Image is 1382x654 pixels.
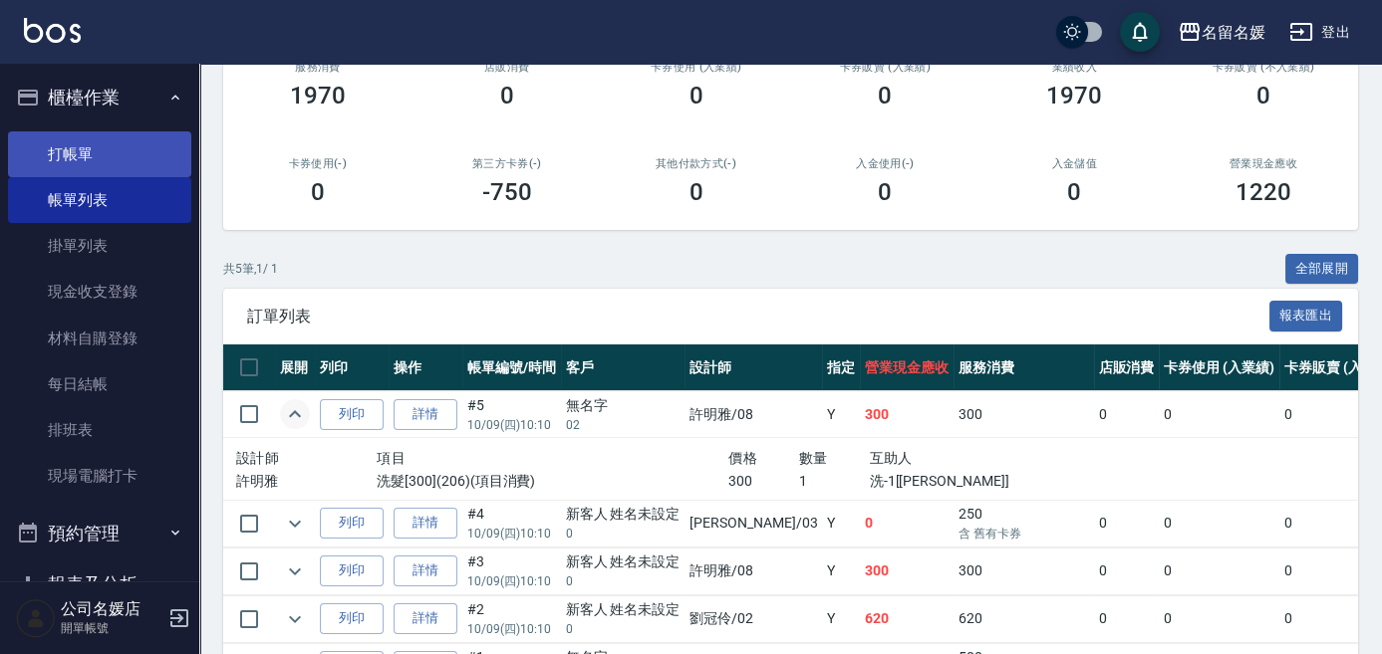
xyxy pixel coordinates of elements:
button: 名留名媛 [1170,12,1273,53]
p: 02 [566,416,681,434]
a: 現場電腦打卡 [8,453,191,499]
th: 展開 [275,344,315,391]
a: 詳情 [394,555,457,586]
h3: 0 [1256,82,1270,109]
td: 0 [1094,595,1160,642]
img: Logo [24,18,81,43]
span: 訂單列表 [247,307,1269,327]
td: 劉冠伶 /02 [685,595,822,642]
button: 全部展開 [1285,254,1359,285]
td: 許明雅 /08 [685,391,822,438]
h2: 卡券販賣 (不入業績) [1193,61,1334,74]
h2: 卡券使用(-) [247,157,389,170]
button: 預約管理 [8,508,191,559]
td: 0 [1094,500,1160,546]
h3: 0 [690,82,703,109]
h2: 第三方卡券(-) [436,157,578,170]
p: 0 [566,620,681,638]
button: 報表匯出 [1269,301,1343,331]
td: 0 [1159,547,1279,594]
div: 新客人 姓名未設定 [566,504,681,525]
h3: 0 [500,82,514,109]
p: 0 [566,572,681,590]
button: expand row [280,556,310,586]
h3: 0 [311,178,325,206]
th: 營業現金應收 [860,344,954,391]
p: 0 [566,525,681,543]
a: 報表匯出 [1269,306,1343,325]
td: 0 [860,500,954,546]
p: 300 [728,471,799,492]
h3: 1970 [1046,82,1102,109]
td: 0 [1159,595,1279,642]
td: 許明雅 /08 [685,547,822,594]
button: expand row [280,509,310,539]
td: 620 [954,595,1093,642]
th: 服務消費 [954,344,1093,391]
h2: 營業現金應收 [1193,157,1334,170]
button: 列印 [320,399,384,430]
p: 洗-1[[PERSON_NAME]] [870,471,1081,492]
div: 新客人 姓名未設定 [566,599,681,620]
h2: 店販消費 [436,61,578,74]
button: expand row [280,604,310,634]
th: 帳單編號/時間 [462,344,561,391]
button: expand row [280,399,310,429]
p: 1 [799,471,870,492]
span: 互助人 [870,450,913,466]
button: 登出 [1281,14,1358,51]
td: 300 [860,391,954,438]
td: Y [822,391,860,438]
h3: 0 [1067,178,1081,206]
td: 250 [954,500,1093,546]
td: Y [822,547,860,594]
a: 打帳單 [8,131,191,177]
p: 洗髮[300](206)(項目消費) [377,471,728,492]
p: 含 舊有卡券 [959,525,1088,543]
td: #2 [462,595,561,642]
h3: 1220 [1236,178,1291,206]
a: 詳情 [394,399,457,430]
p: 10/09 (四) 10:10 [467,525,556,543]
h2: 卡券販賣 (入業績) [814,61,956,74]
th: 卡券使用 (入業績) [1159,344,1279,391]
p: 開單帳號 [61,619,162,637]
th: 設計師 [685,344,822,391]
p: 10/09 (四) 10:10 [467,572,556,590]
td: 300 [954,391,1093,438]
a: 每日結帳 [8,361,191,407]
h2: 卡券使用 (入業績) [626,61,767,74]
th: 列印 [315,344,389,391]
span: 數量 [799,450,828,466]
span: 價格 [728,450,757,466]
div: 無名字 [566,395,681,416]
td: 300 [954,547,1093,594]
a: 掛單列表 [8,223,191,269]
td: [PERSON_NAME] /03 [685,500,822,546]
td: #5 [462,391,561,438]
h3: 0 [878,82,892,109]
th: 店販消費 [1094,344,1160,391]
td: Y [822,500,860,546]
h3: 0 [878,178,892,206]
span: 項目 [377,450,406,466]
a: 材料自購登錄 [8,316,191,361]
td: 300 [860,547,954,594]
div: 新客人 姓名未設定 [566,551,681,572]
span: 設計師 [236,450,279,466]
a: 詳情 [394,508,457,539]
div: 名留名媛 [1202,20,1265,45]
td: 0 [1094,547,1160,594]
p: 10/09 (四) 10:10 [467,620,556,638]
a: 排班表 [8,407,191,453]
button: 報表及分析 [8,558,191,610]
button: 列印 [320,508,384,539]
h2: 入金儲值 [1003,157,1145,170]
a: 詳情 [394,603,457,634]
button: 列印 [320,603,384,634]
td: #3 [462,547,561,594]
h2: 其他付款方式(-) [626,157,767,170]
td: 0 [1159,500,1279,546]
h3: -750 [482,178,532,206]
button: save [1120,12,1160,52]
